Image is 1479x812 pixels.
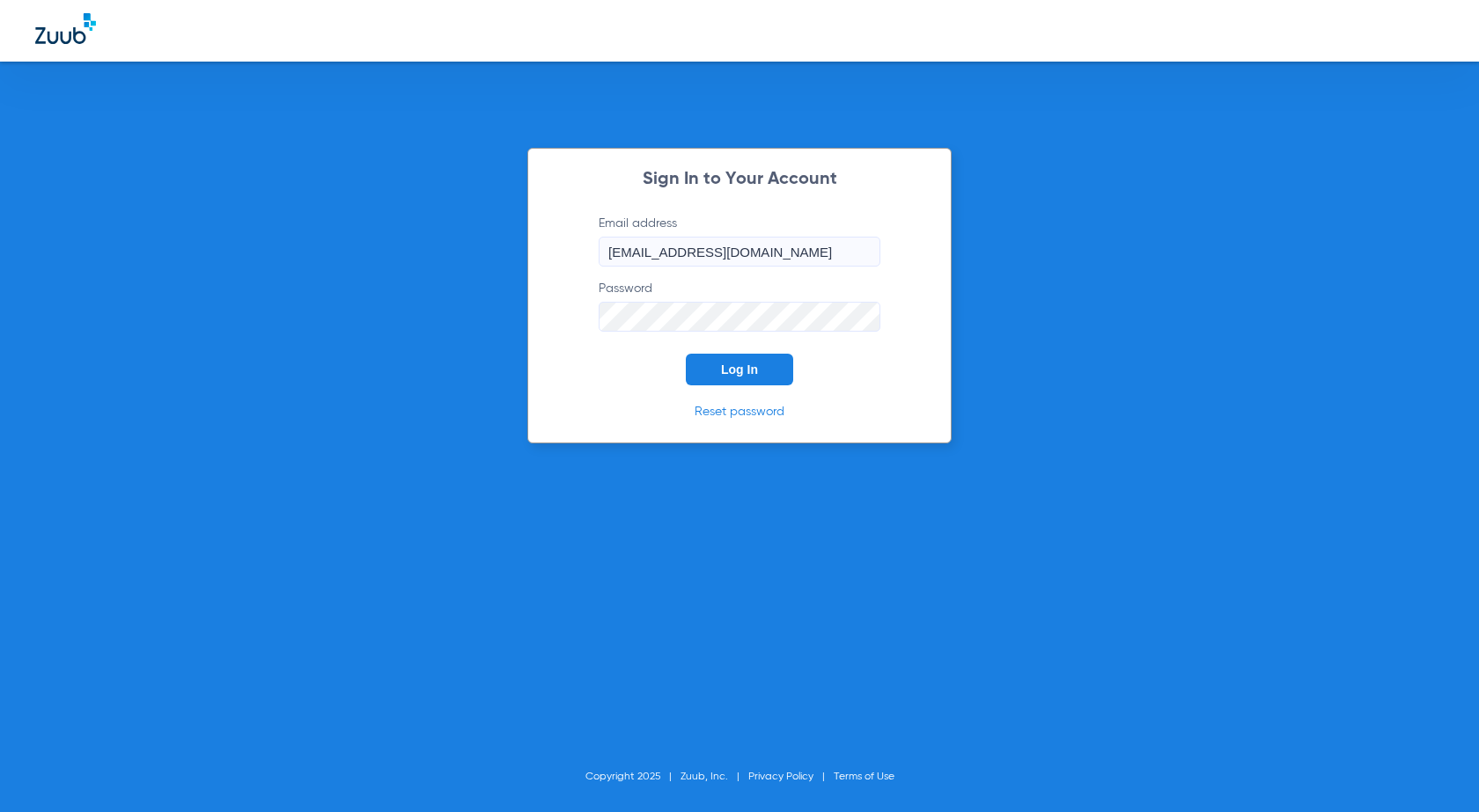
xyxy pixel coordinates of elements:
li: Zuub, Inc. [681,768,748,786]
span: Log In [721,362,758,377]
a: Privacy Policy [748,772,813,782]
input: Email address [599,237,880,267]
h2: Sign In to Your Account [572,171,907,188]
input: Password [599,302,880,332]
a: Reset password [695,406,784,418]
label: Password [599,280,880,332]
label: Email address [599,215,880,267]
img: Zuub Logo [35,13,96,44]
li: Copyright 2025 [585,768,681,786]
a: Terms of Use [834,772,894,782]
button: Log In [686,354,793,385]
